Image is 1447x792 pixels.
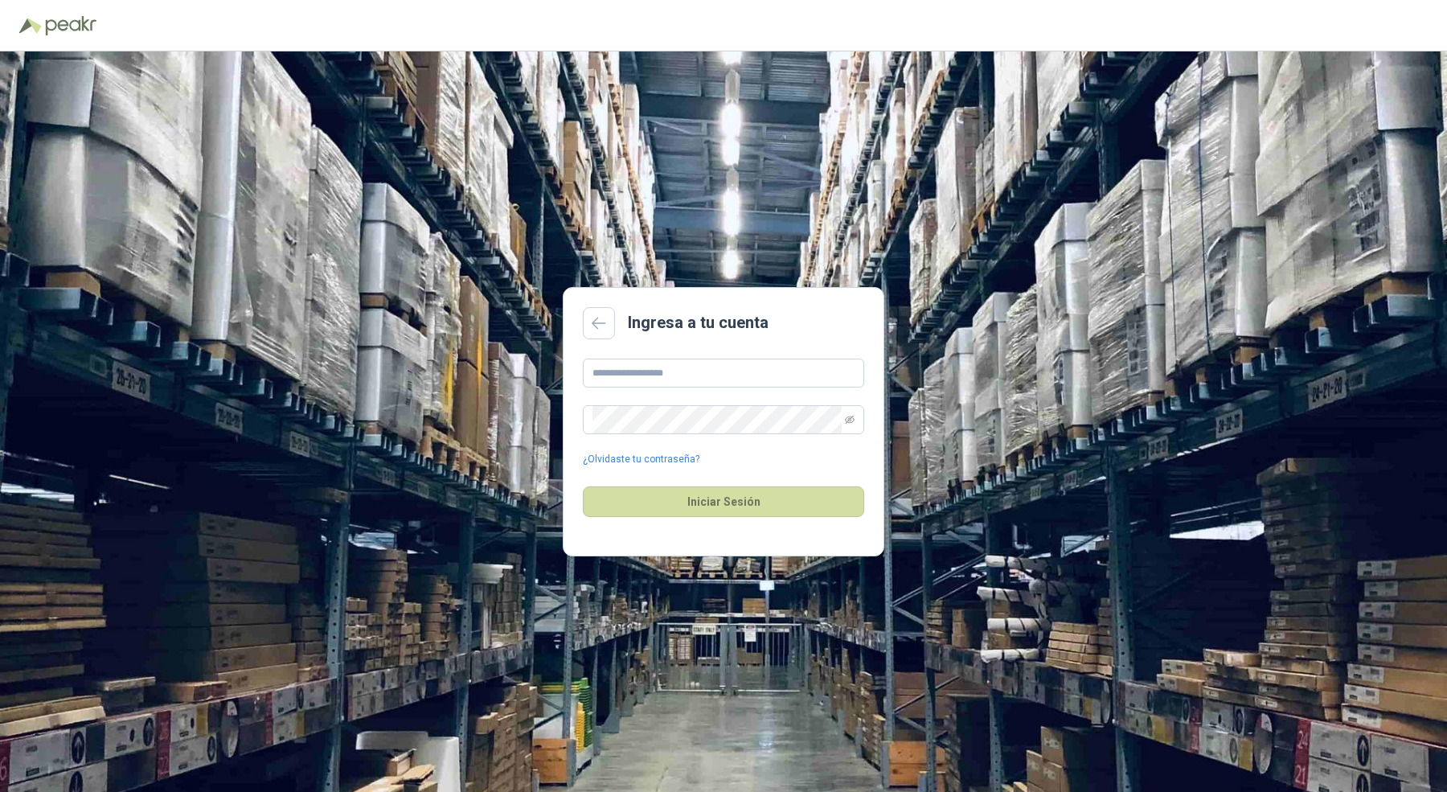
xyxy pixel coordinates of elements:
[19,18,42,34] img: Logo
[845,415,855,425] span: eye-invisible
[45,16,96,35] img: Peakr
[583,452,699,467] a: ¿Olvidaste tu contraseña?
[583,486,864,517] button: Iniciar Sesión
[628,310,769,335] h2: Ingresa a tu cuenta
